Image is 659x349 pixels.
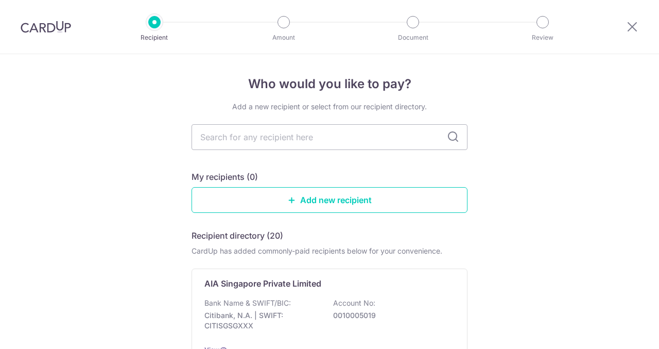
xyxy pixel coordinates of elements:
a: Add new recipient [192,187,467,213]
p: Amount [246,32,322,43]
p: Recipient [116,32,193,43]
p: Review [505,32,581,43]
h5: Recipient directory (20) [192,229,283,242]
p: Document [375,32,451,43]
p: Account No: [333,298,375,308]
p: Citibank, N.A. | SWIFT: CITISGSGXXX [204,310,320,331]
input: Search for any recipient here [192,124,467,150]
h4: Who would you like to pay? [192,75,467,93]
p: Bank Name & SWIFT/BIC: [204,298,291,308]
p: AIA Singapore Private Limited [204,277,321,290]
h5: My recipients (0) [192,171,258,183]
div: Add a new recipient or select from our recipient directory. [192,102,467,112]
div: CardUp has added commonly-paid recipients below for your convenience. [192,246,467,256]
p: 0010005019 [333,310,448,321]
img: CardUp [21,21,71,33]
